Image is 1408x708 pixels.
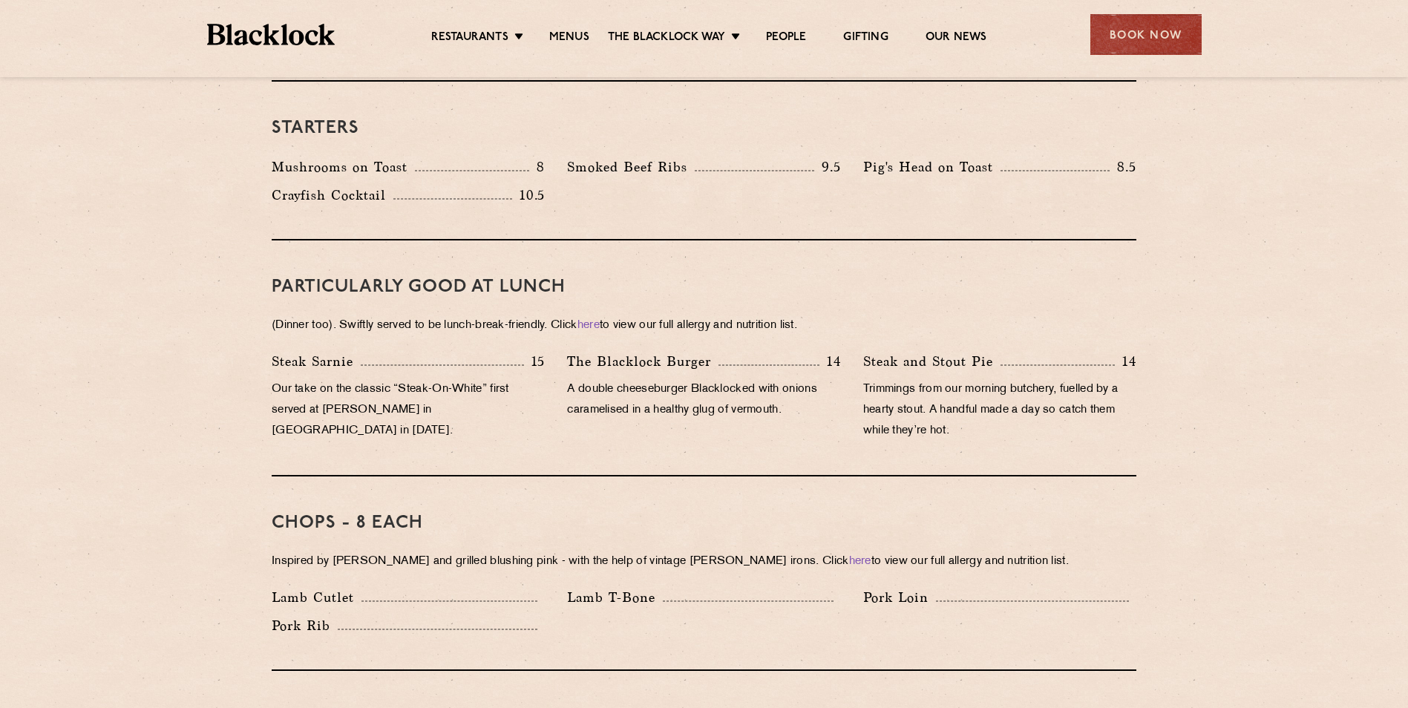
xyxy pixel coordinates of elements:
[272,587,361,608] p: Lamb Cutlet
[272,351,361,372] p: Steak Sarnie
[814,157,841,177] p: 9.5
[863,587,936,608] p: Pork Loin
[567,351,718,372] p: The Blacklock Burger
[849,556,871,567] a: here
[1115,352,1136,371] p: 14
[272,551,1136,572] p: Inspired by [PERSON_NAME] and grilled blushing pink - with the help of vintage [PERSON_NAME] iron...
[863,157,1001,177] p: Pig's Head on Toast
[272,379,545,442] p: Our take on the classic “Steak-On-White” first served at [PERSON_NAME] in [GEOGRAPHIC_DATA] in [D...
[512,186,545,205] p: 10.5
[863,379,1136,442] p: Trimmings from our morning butchery, fuelled by a hearty stout. A handful made a day so catch the...
[431,30,508,47] a: Restaurants
[272,615,338,636] p: Pork Rib
[843,30,888,47] a: Gifting
[1110,157,1136,177] p: 8.5
[926,30,987,47] a: Our News
[567,157,695,177] p: Smoked Beef Ribs
[863,351,1001,372] p: Steak and Stout Pie
[272,119,1136,138] h3: Starters
[272,278,1136,297] h3: PARTICULARLY GOOD AT LUNCH
[524,352,546,371] p: 15
[272,514,1136,533] h3: Chops - 8 each
[549,30,589,47] a: Menus
[272,315,1136,336] p: (Dinner too). Swiftly served to be lunch-break-friendly. Click to view our full allergy and nutri...
[766,30,806,47] a: People
[567,379,840,421] p: A double cheeseburger Blacklocked with onions caramelised in a healthy glug of vermouth.
[577,320,600,331] a: here
[529,157,545,177] p: 8
[567,587,663,608] p: Lamb T-Bone
[272,157,415,177] p: Mushrooms on Toast
[1090,14,1202,55] div: Book Now
[207,24,335,45] img: BL_Textured_Logo-footer-cropped.svg
[608,30,725,47] a: The Blacklock Way
[819,352,841,371] p: 14
[272,185,393,206] p: Crayfish Cocktail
